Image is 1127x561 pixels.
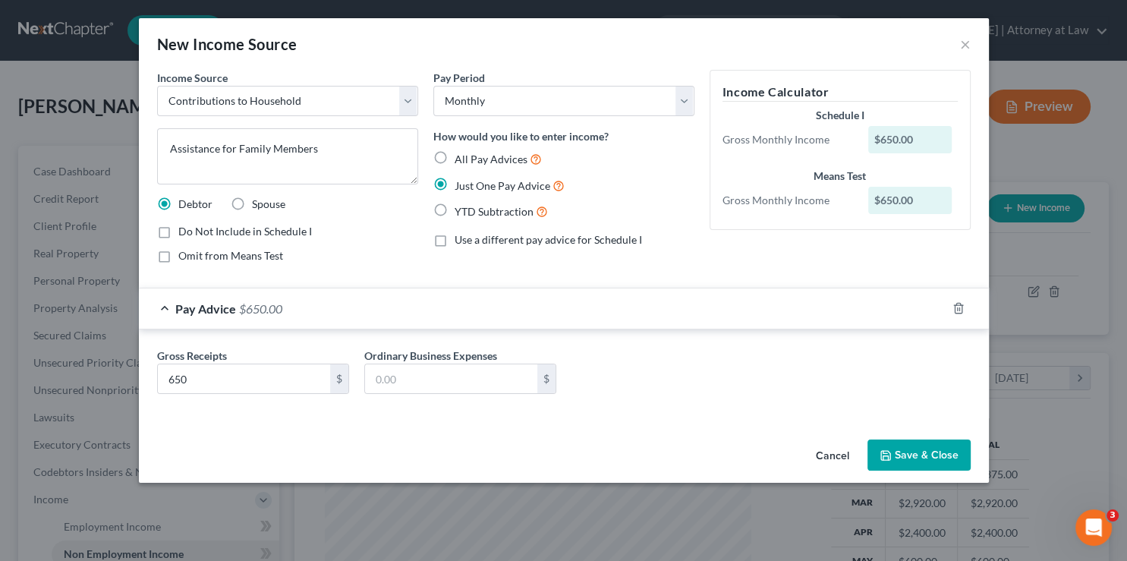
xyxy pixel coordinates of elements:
span: Income Source [157,71,228,84]
span: Debtor [178,197,212,210]
div: New Income Source [157,33,297,55]
button: Cancel [804,441,861,471]
div: $ [330,364,348,393]
div: Schedule I [722,108,958,123]
span: $650.00 [239,301,282,316]
input: 0.00 [158,364,330,393]
div: Means Test [722,169,958,184]
label: Ordinary Business Expenses [364,348,497,364]
span: All Pay Advices [455,153,527,165]
span: YTD Subtraction [455,205,534,218]
span: Spouse [252,197,285,210]
label: Gross Receipts [157,348,227,364]
iframe: Intercom live chat [1075,509,1112,546]
div: $650.00 [868,126,952,153]
span: 3 [1107,509,1119,522]
div: $ [537,364,556,393]
div: $650.00 [868,187,952,214]
label: Pay Period [433,70,485,86]
input: 0.00 [365,364,537,393]
div: Gross Monthly Income [715,132,861,147]
label: How would you like to enter income? [433,128,609,144]
span: Pay Advice [175,301,236,316]
span: Omit from Means Test [178,249,283,262]
button: Save & Close [867,440,971,471]
span: Use a different pay advice for Schedule I [455,233,642,246]
h5: Income Calculator [722,83,958,102]
span: Do Not Include in Schedule I [178,225,312,238]
span: Just One Pay Advice [455,179,550,192]
div: Gross Monthly Income [715,193,861,208]
button: × [960,35,971,53]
